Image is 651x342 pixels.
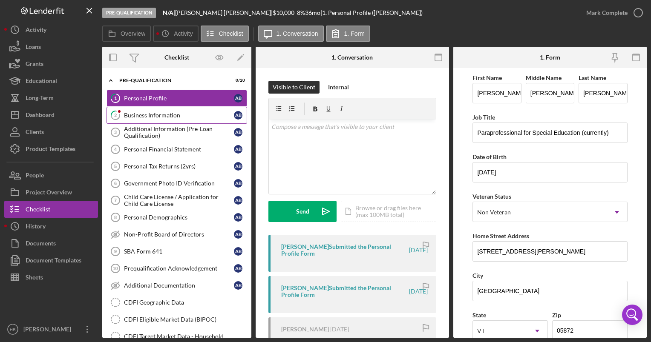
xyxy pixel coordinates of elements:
button: Checklist [4,201,98,218]
div: A B [234,213,242,222]
div: Document Templates [26,252,81,271]
div: Loans [26,38,41,57]
div: Grants [26,55,43,74]
div: Checklist [26,201,50,220]
label: First Name [472,74,502,81]
div: | 1. Personal Profile ([PERSON_NAME]) [320,9,423,16]
div: Personal Profile [124,95,234,102]
tspan: 10 [112,266,118,271]
div: [PERSON_NAME] [21,321,77,340]
b: N/A [163,9,173,16]
div: CDFI Geographic Data [124,299,247,306]
div: [PERSON_NAME] Submitted the Personal Profile Form [281,243,408,257]
a: Activity [4,21,98,38]
div: Personal Tax Returns (2yrs) [124,163,234,170]
label: 1. Conversation [277,30,318,37]
button: Mark Complete [578,4,647,21]
div: Open Intercom Messenger [622,305,642,325]
div: A B [234,162,242,171]
button: Educational [4,72,98,89]
div: 1. Form [540,54,560,61]
a: History [4,218,98,235]
div: Dashboard [26,106,55,125]
time: 2025-09-12 13:17 [409,288,428,295]
div: [PERSON_NAME] [281,326,329,333]
label: Middle Name [526,74,562,81]
button: Product Templates [4,140,98,157]
div: Visible to Client [273,81,315,94]
div: Documents [26,235,56,254]
tspan: 6 [114,181,117,186]
button: 1. Conversation [258,26,324,42]
div: Pre-Qualification [102,8,156,18]
div: Non Veteran [477,209,511,216]
button: Document Templates [4,252,98,269]
tspan: 1 [114,95,117,101]
a: 5Personal Tax Returns (2yrs)AB [107,158,247,175]
a: Additional DocumentationAB [107,277,247,294]
div: Child Care License / Application for Child Care License [124,194,234,207]
div: A B [234,128,242,137]
button: Sheets [4,269,98,286]
div: A B [234,111,242,120]
a: 10Prequalification AcknowledgementAB [107,260,247,277]
text: HR [10,327,16,332]
div: Additional Documentation [124,282,234,289]
a: 9SBA Form 641AB [107,243,247,260]
a: Dashboard [4,106,98,123]
label: Overview [121,30,145,37]
a: Documents [4,235,98,252]
tspan: 5 [114,164,117,169]
div: Product Templates [26,140,75,160]
div: A B [234,94,242,103]
div: VT [477,328,485,334]
div: Government Photo ID Verification [124,180,234,187]
a: 7Child Care License / Application for Child Care LicenseAB [107,192,247,209]
a: CDFI Eligible Market Data (BIPOC) [107,311,247,328]
div: Checklist [164,54,189,61]
tspan: 7 [114,198,117,203]
div: Prequalification Acknowledgement [124,265,234,272]
div: Personal Demographics [124,214,234,221]
a: Clients [4,123,98,140]
tspan: 3 [114,130,117,135]
div: Additional Information (Pre-Loan Qualification) [124,125,234,139]
a: 8Personal DemographicsAB [107,209,247,226]
div: Project Overview [26,184,72,203]
div: Long-Term [26,89,54,108]
div: Personal Financial Statement [124,146,234,153]
label: Last Name [579,74,606,81]
button: Checklist [201,26,249,42]
div: A B [234,179,242,188]
a: 4Personal Financial StatementAB [107,141,247,158]
div: History [26,218,46,237]
button: Activity [153,26,198,42]
div: | [163,9,175,16]
time: 2025-09-12 13:15 [330,326,349,333]
time: 2025-09-12 13:18 [409,247,428,254]
div: 1. Conversation [331,54,373,61]
label: 1. Form [344,30,365,37]
div: [PERSON_NAME] Submitted the Personal Profile Form [281,285,408,298]
div: A B [234,281,242,290]
button: Project Overview [4,184,98,201]
div: Internal [328,81,349,94]
div: Non-Profit Board of Directors [124,231,234,238]
label: Date of Birth [472,153,507,160]
tspan: 8 [114,215,117,220]
label: Home Street Address [472,232,529,239]
div: Mark Complete [586,4,628,21]
div: Sheets [26,269,43,288]
div: A B [234,230,242,239]
label: Checklist [219,30,243,37]
span: $10,000 [273,9,294,16]
button: Loans [4,38,98,55]
button: Grants [4,55,98,72]
tspan: 9 [114,249,117,254]
button: Long-Term [4,89,98,106]
button: Visible to Client [268,81,320,94]
button: Send [268,201,337,222]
